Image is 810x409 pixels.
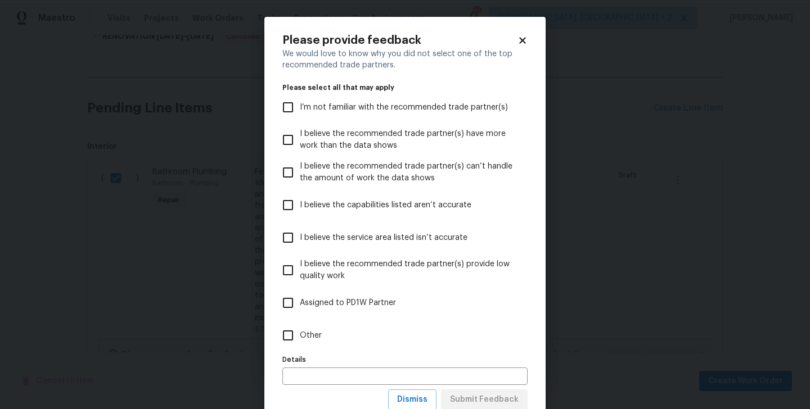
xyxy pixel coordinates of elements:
[300,330,322,342] span: Other
[282,48,528,71] div: We would love to know why you did not select one of the top recommended trade partners.
[300,102,508,113] span: I’m not familiar with the recommended trade partner(s)
[300,258,519,282] span: I believe the recommended trade partner(s) provide low quality work
[300,128,519,152] span: I believe the recommended trade partner(s) have more work than the data shows
[282,356,528,363] label: Details
[300,232,467,244] span: I believe the service area listed isn’t accurate
[300,199,471,211] span: I believe the capabilities listed aren’t accurate
[300,161,519,184] span: I believe the recommended trade partner(s) can’t handle the amount of work the data shows
[300,297,396,309] span: Assigned to PD1W Partner
[282,35,517,46] h2: Please provide feedback
[397,393,427,407] span: Dismiss
[282,84,528,91] legend: Please select all that may apply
